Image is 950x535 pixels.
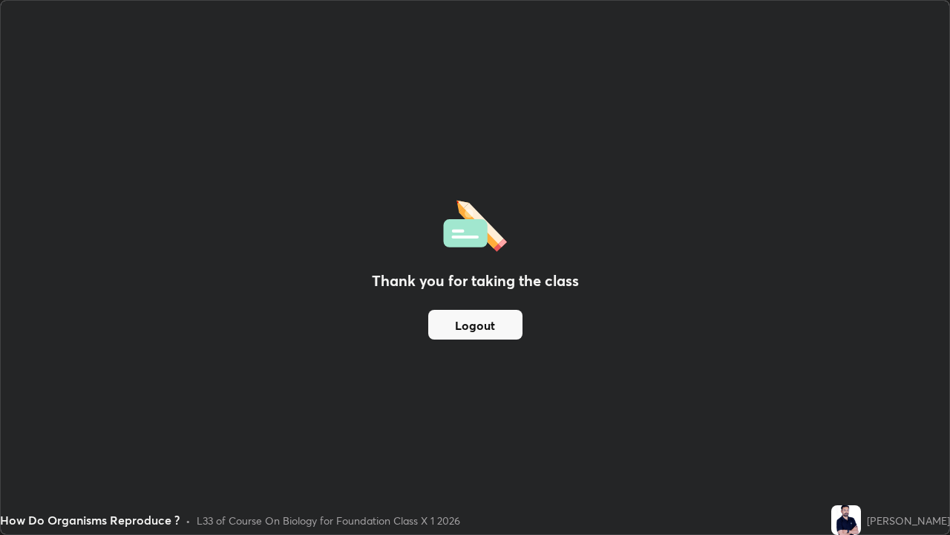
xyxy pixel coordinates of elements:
img: 7e9519aaa40c478c8e433eec809aff1a.jpg [831,505,861,535]
img: offlineFeedback.1438e8b3.svg [443,195,507,252]
div: • [186,513,191,528]
div: L33 of Course On Biology for Foundation Class X 1 2026 [197,513,460,528]
div: [PERSON_NAME] [867,513,950,528]
h2: Thank you for taking the class [372,270,579,292]
button: Logout [428,310,522,340]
